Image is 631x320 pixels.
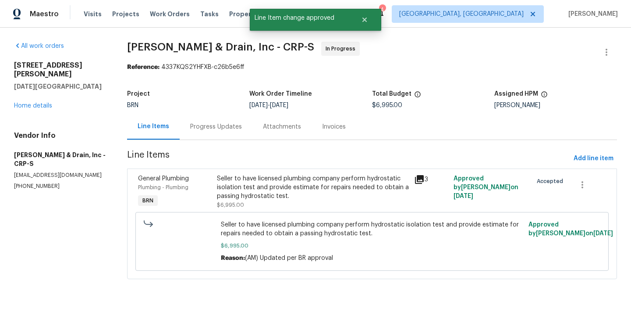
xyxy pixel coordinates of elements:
[221,220,524,238] span: Seller to have licensed plumbing company perform hydrostatic isolation test and provide estimate ...
[414,174,448,185] div: 3
[221,241,524,250] span: $6,995.00
[229,10,263,18] span: Properties
[127,151,570,167] span: Line Items
[14,183,106,190] p: [PHONE_NUMBER]
[326,44,359,53] span: In Progress
[14,103,52,109] a: Home details
[14,61,106,79] h2: [STREET_ADDRESS][PERSON_NAME]
[350,11,379,29] button: Close
[249,102,268,108] span: [DATE]
[414,91,421,102] span: The total cost of line items that have been proposed by Opendoor. This sum includes line items th...
[372,91,411,97] h5: Total Budget
[372,102,402,108] span: $6,995.00
[138,185,188,190] span: Plumbing - Plumbing
[249,102,288,108] span: -
[127,63,617,72] div: 4337KQS2YHFXB-c26b5e6ff
[221,255,245,261] span: Reason:
[112,10,139,18] span: Projects
[593,230,613,237] span: [DATE]
[14,172,106,179] p: [EMAIL_ADDRESS][DOMAIN_NAME]
[14,151,106,168] h5: [PERSON_NAME] & Drain, Inc - CRP-S
[14,131,106,140] h4: Vendor Info
[263,122,301,131] div: Attachments
[250,9,350,27] span: Line Item change approved
[127,102,138,108] span: BRN
[150,10,190,18] span: Work Orders
[270,102,288,108] span: [DATE]
[127,91,150,97] h5: Project
[139,196,157,205] span: BRN
[570,151,617,167] button: Add line item
[84,10,102,18] span: Visits
[127,64,160,70] b: Reference:
[245,255,333,261] span: (AM) Updated per BR approval
[14,43,64,49] a: All work orders
[217,202,244,208] span: $6,995.00
[249,91,312,97] h5: Work Order Timeline
[537,177,567,186] span: Accepted
[494,91,538,97] h5: Assigned HPM
[200,11,219,17] span: Tasks
[322,122,346,131] div: Invoices
[379,5,385,14] div: 4
[454,193,473,199] span: [DATE]
[565,10,618,18] span: [PERSON_NAME]
[494,102,617,108] div: [PERSON_NAME]
[574,153,613,164] span: Add line item
[399,10,524,18] span: [GEOGRAPHIC_DATA], [GEOGRAPHIC_DATA]
[541,91,548,102] span: The hpm assigned to this work order.
[217,174,409,201] div: Seller to have licensed plumbing company perform hydrostatic isolation test and provide estimate ...
[454,176,518,199] span: Approved by [PERSON_NAME] on
[127,42,314,52] span: [PERSON_NAME] & Drain, Inc - CRP-S
[30,10,59,18] span: Maestro
[14,82,106,91] h5: [DATE][GEOGRAPHIC_DATA]
[138,122,169,131] div: Line Items
[528,222,613,237] span: Approved by [PERSON_NAME] on
[138,176,189,182] span: General Plumbing
[190,122,242,131] div: Progress Updates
